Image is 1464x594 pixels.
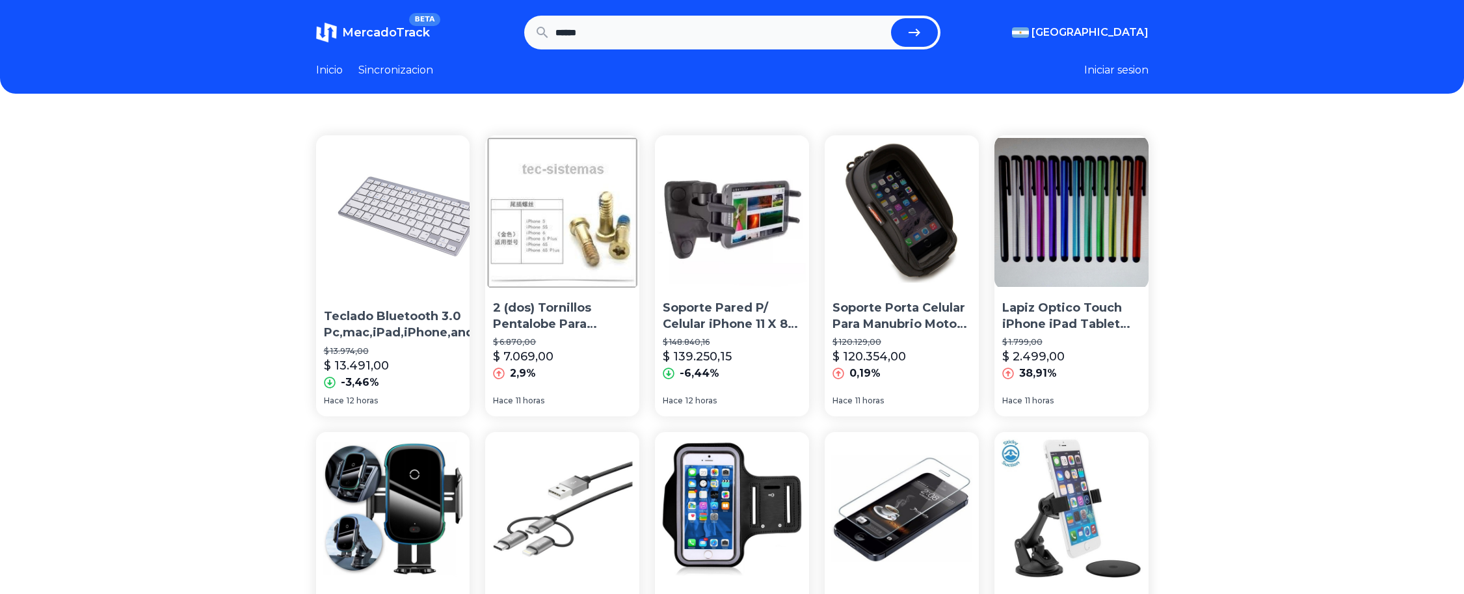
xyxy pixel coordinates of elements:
p: $ 120.354,00 [832,347,906,366]
a: Soporte Pared P/ Celular iPhone 11 X 8 S10 Tablet iPad MiniSoporte Pared P/ Celular iPhone 11 X 8... [655,135,809,416]
span: Hace [493,396,513,406]
span: 11 horas [1025,396,1054,406]
img: 2 (dos) Tornillos Pentalobe Para iPhone 4 , 5 Y 6 All Models [485,135,639,290]
p: Teclado Bluetooth 3.0 Pc,mac,iPad,iPhone,android Inalambrico [324,308,499,341]
span: MercadoTrack [342,25,430,40]
a: Soporte Porta Celular Para Manubrio Moto iPhone 6 7 8 X PlusSoporte Porta Celular Para Manubrio M... [825,135,979,416]
img: Argentina [1012,27,1029,38]
p: $ 13.491,00 [324,357,389,375]
img: Soporte Pared P/ Celular iPhone 11 X 8 S10 Tablet iPad Mini [655,135,809,290]
p: $ 7.069,00 [493,347,553,366]
span: Hace [663,396,683,406]
p: -6,44% [680,366,719,381]
p: Soporte Pared P/ Celular iPhone 11 X 8 S10 Tablet iPad Mini [663,300,801,332]
p: 38,91% [1019,366,1057,381]
a: Inicio [316,62,343,78]
img: Soporte Porta Celular Para Manubrio Moto iPhone 6 7 8 X Plus [825,135,979,290]
span: Hace [1002,396,1022,406]
p: $ 6.870,00 [493,337,632,347]
a: Sincronizacion [358,62,433,78]
p: 2,9% [510,366,536,381]
span: 12 horas [347,396,378,406]
p: Soporte Porta Celular Para Manubrio Moto iPhone 6 7 8 X Plus [832,300,971,332]
img: Cargador De Auto Sensor Qi Fast Con Soporte iPhone X Xr 11 [316,432,470,586]
p: $ 1.799,00 [1002,337,1141,347]
button: Iniciar sesion [1084,62,1149,78]
span: [GEOGRAPHIC_DATA] [1031,25,1149,40]
p: Lapiz Optico Touch iPhone iPad Tablet Smartphone Tactil Celu [1002,300,1141,332]
span: Hace [324,396,344,406]
img: Vidrio Gorila Glass iPhone 5 5s 5c 6 6+ 6s 7 8 Applemartinez [825,432,979,586]
a: Lapiz Optico Touch iPhone iPad Tablet Smartphone Tactil CeluLapiz Optico Touch iPhone iPad Tablet... [994,135,1149,416]
span: 11 horas [516,396,544,406]
img: MercadoTrack [316,22,337,43]
img: Soporte Arkon Tablero Auto iPhone X 8 7 Galaxy S9 S8 Huawei [994,432,1149,586]
p: $ 13.974,00 [324,346,499,357]
img: Teclado Bluetooth 3.0 Pc,mac,iPad,iPhone,android Inalambrico [330,135,493,298]
img: Cable Usb 3 En 1 / Micro Usb / iPhone / Clase C , El Mejor!! [485,432,639,586]
p: 0,19% [849,366,881,381]
img: Funda Deportiva Para iPhone 6s 7 8 X Plus Brazalete Correr [655,432,809,586]
p: $ 2.499,00 [1002,347,1065,366]
span: BETA [409,13,440,26]
a: 2 (dos) Tornillos Pentalobe Para iPhone 4 , 5 Y 6 All Models2 (dos) Tornillos Pentalobe Para iPho... [485,135,639,416]
p: -3,46% [341,375,379,390]
span: Hace [832,396,853,406]
a: Teclado Bluetooth 3.0 Pc,mac,iPad,iPhone,android InalambricoTeclado Bluetooth 3.0 Pc,mac,iPad,iPh... [316,135,470,416]
span: 12 horas [685,396,717,406]
p: $ 120.129,00 [832,337,971,347]
button: [GEOGRAPHIC_DATA] [1012,25,1149,40]
span: 11 horas [855,396,884,406]
p: $ 148.840,16 [663,337,801,347]
a: MercadoTrackBETA [316,22,430,43]
p: $ 139.250,15 [663,347,732,366]
img: Lapiz Optico Touch iPhone iPad Tablet Smartphone Tactil Celu [994,135,1149,290]
p: 2 (dos) Tornillos Pentalobe Para iPhone 4 , 5 Y 6 All Models [493,300,632,332]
